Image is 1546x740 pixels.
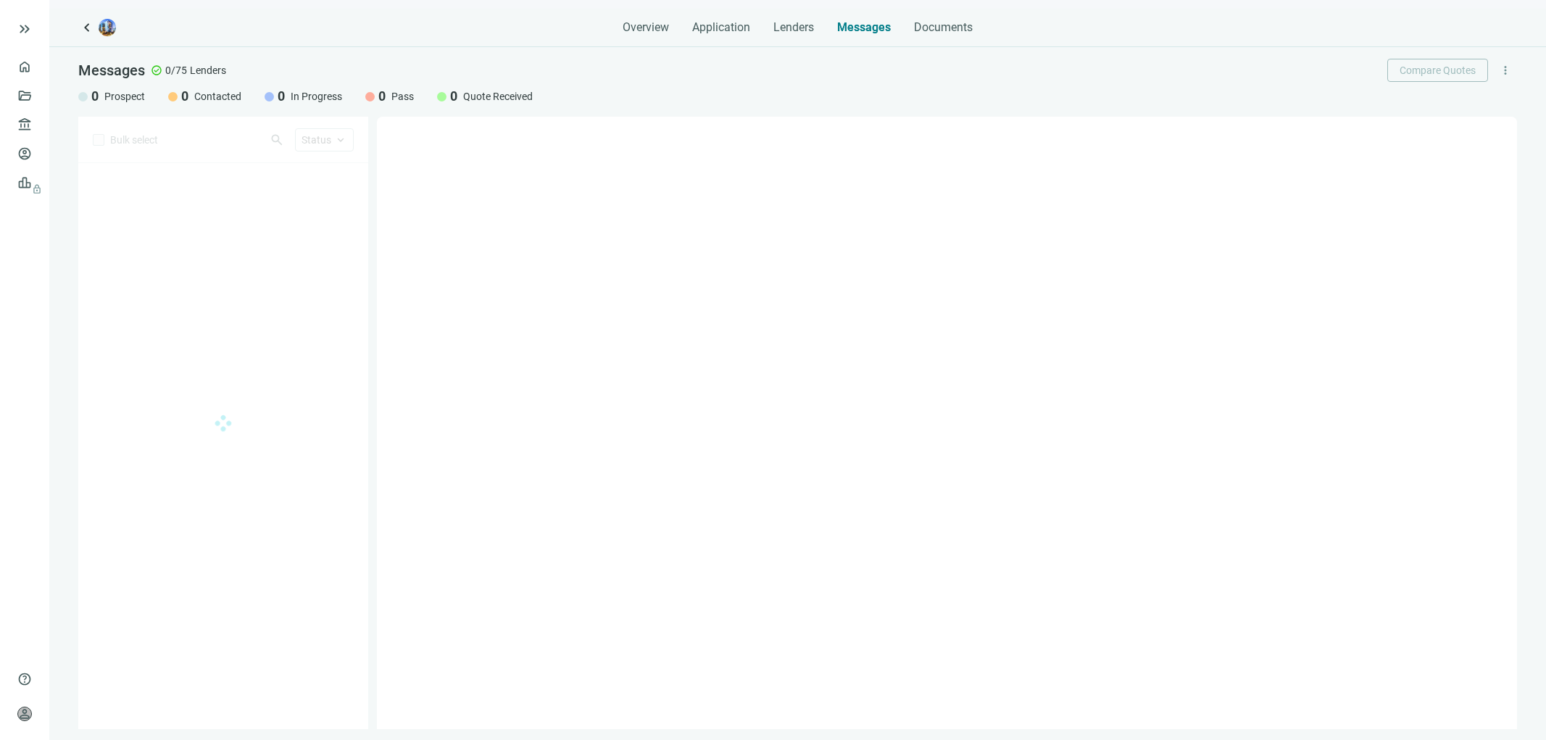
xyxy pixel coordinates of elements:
[837,20,891,34] span: Messages
[391,89,414,104] span: Pass
[278,88,285,105] span: 0
[692,20,750,35] span: Application
[104,89,145,104] span: Prospect
[1499,64,1512,77] span: more_vert
[463,89,533,104] span: Quote Received
[151,65,162,76] span: check_circle
[378,88,386,105] span: 0
[91,88,99,105] span: 0
[99,19,116,36] img: deal-logo
[181,88,188,105] span: 0
[1387,59,1488,82] button: Compare Quotes
[78,19,96,36] a: keyboard_arrow_left
[623,20,669,35] span: Overview
[78,62,145,79] span: Messages
[914,20,973,35] span: Documents
[291,89,342,104] span: In Progress
[190,63,226,78] span: Lenders
[17,672,32,686] span: help
[773,20,814,35] span: Lenders
[1494,59,1517,82] button: more_vert
[17,707,32,721] span: person
[165,63,187,78] span: 0/75
[16,20,33,38] button: keyboard_double_arrow_right
[194,89,241,104] span: Contacted
[450,88,457,105] span: 0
